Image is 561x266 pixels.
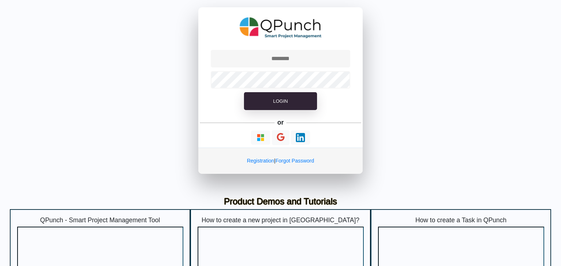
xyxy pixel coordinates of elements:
a: Forgot Password [275,158,314,164]
a: Registration [247,158,274,164]
button: Continue With LinkedIn [291,130,310,145]
button: Login [244,92,317,110]
h5: How to create a Task in QPunch [378,216,544,224]
img: Loading... [296,133,305,142]
img: QPunch [240,15,322,41]
h3: Product Demos and Tutorials [15,196,546,207]
span: Login [273,98,288,104]
h5: How to create a new project in [GEOGRAPHIC_DATA]? [198,216,364,224]
button: Continue With Microsoft Azure [251,130,270,145]
button: Continue With Google [272,130,290,145]
h5: or [276,117,285,128]
h5: QPunch - Smart Project Management Tool [17,216,183,224]
img: Loading... [256,133,265,142]
div: | [198,148,363,174]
